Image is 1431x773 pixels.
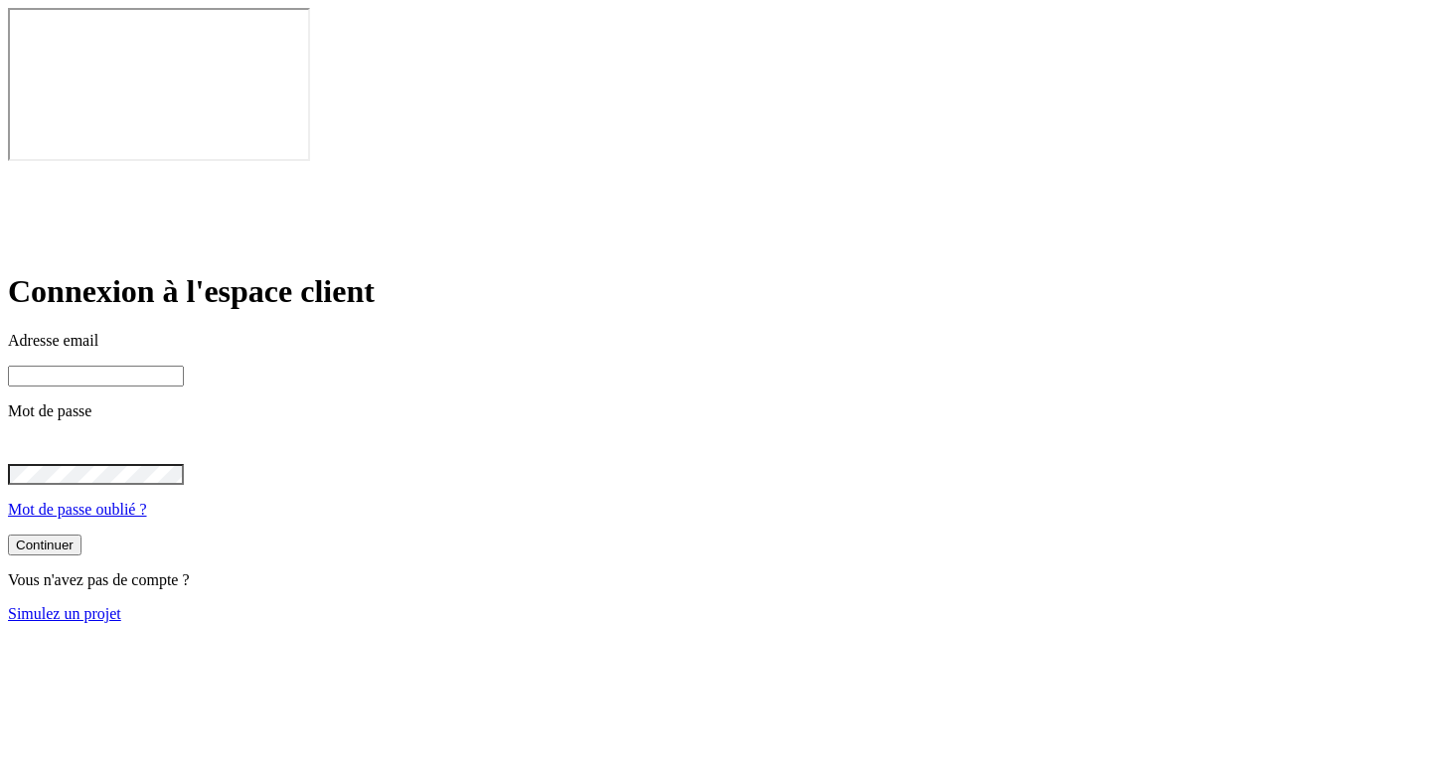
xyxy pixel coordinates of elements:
[8,402,1423,420] p: Mot de passe
[8,501,147,518] a: Mot de passe oublié ?
[8,535,81,555] button: Continuer
[8,332,1423,350] p: Adresse email
[16,538,74,552] div: Continuer
[8,273,1423,310] h1: Connexion à l'espace client
[8,605,121,622] a: Simulez un projet
[8,571,1423,589] p: Vous n'avez pas de compte ?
